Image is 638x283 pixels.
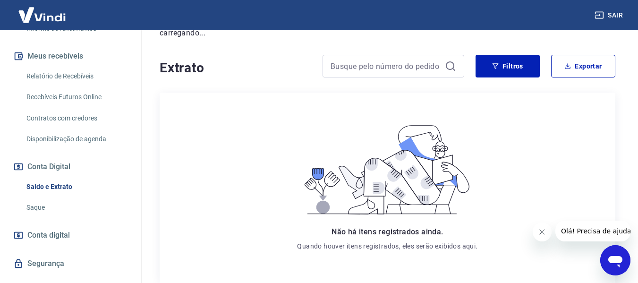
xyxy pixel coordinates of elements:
[11,156,130,177] button: Conta Digital
[23,177,130,197] a: Saldo e Extrato
[23,198,130,217] a: Saque
[555,221,630,241] iframe: Mensagem da empresa
[23,129,130,149] a: Disponibilização de agenda
[533,223,552,241] iframe: Fechar mensagem
[11,253,130,274] a: Segurança
[11,46,130,67] button: Meus recebíveis
[297,241,477,251] p: Quando houver itens registrados, eles serão exibidos aqui.
[160,59,311,77] h4: Extrato
[23,87,130,107] a: Recebíveis Futuros Online
[160,27,615,39] p: carregando...
[11,0,73,29] img: Vindi
[27,229,70,242] span: Conta digital
[476,55,540,77] button: Filtros
[551,55,615,77] button: Exportar
[593,7,627,24] button: Sair
[331,59,441,73] input: Busque pelo número do pedido
[6,7,79,14] span: Olá! Precisa de ajuda?
[23,67,130,86] a: Relatório de Recebíveis
[600,245,630,275] iframe: Botão para abrir a janela de mensagens
[11,225,130,246] a: Conta digital
[332,227,443,236] span: Não há itens registrados ainda.
[23,109,130,128] a: Contratos com credores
